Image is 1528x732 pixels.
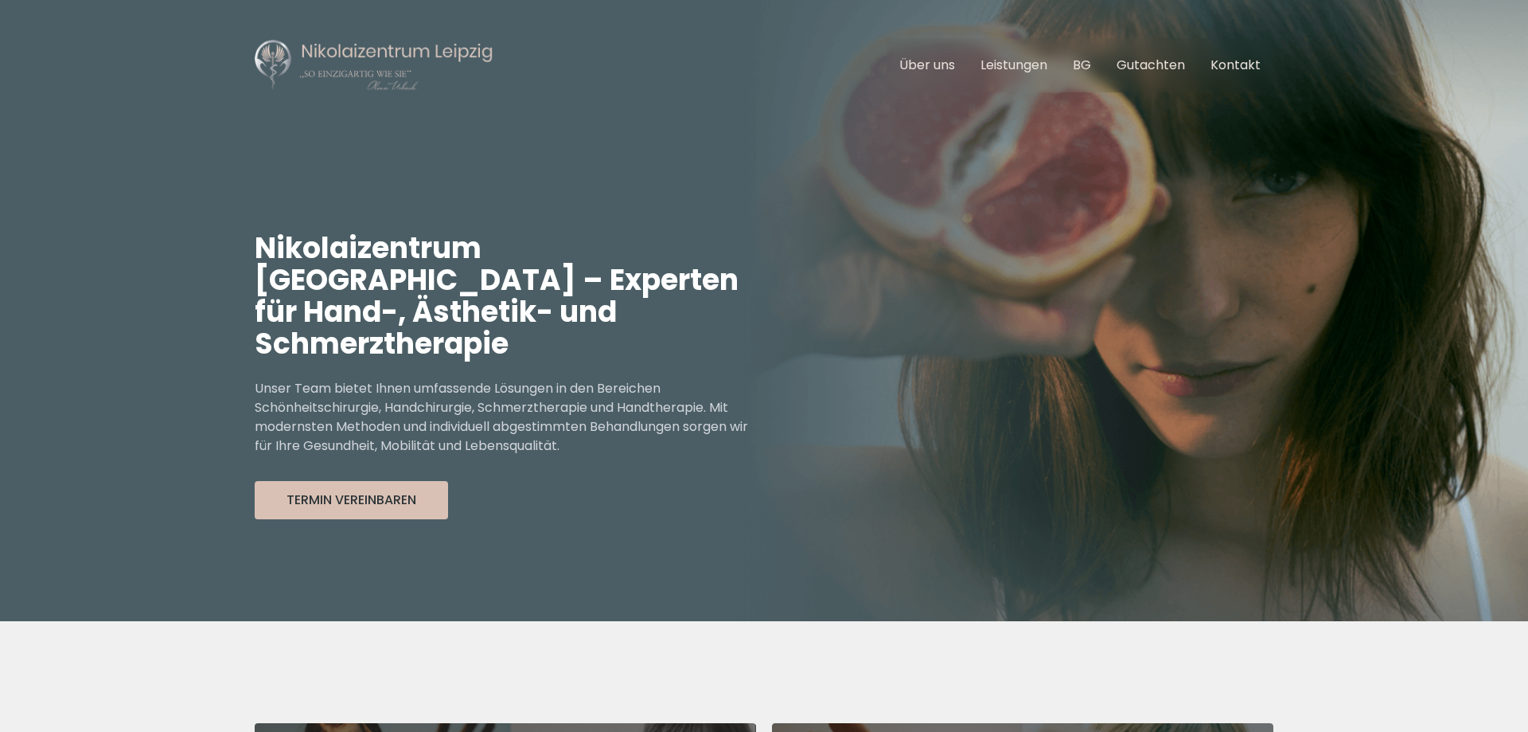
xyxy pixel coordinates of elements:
[1073,56,1091,74] a: BG
[255,481,448,519] button: Termin Vereinbaren
[1210,56,1261,74] a: Kontakt
[899,56,955,74] a: Über uns
[255,38,493,92] img: Nikolaizentrum Leipzig Logo
[1117,56,1185,74] a: Gutachten
[980,56,1047,74] a: Leistungen
[255,379,764,456] p: Unser Team bietet Ihnen umfassende Lösungen in den Bereichen Schönheitschirurgie, Handchirurgie, ...
[255,233,764,360] h1: Nikolaizentrum [GEOGRAPHIC_DATA] – Experten für Hand-, Ästhetik- und Schmerztherapie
